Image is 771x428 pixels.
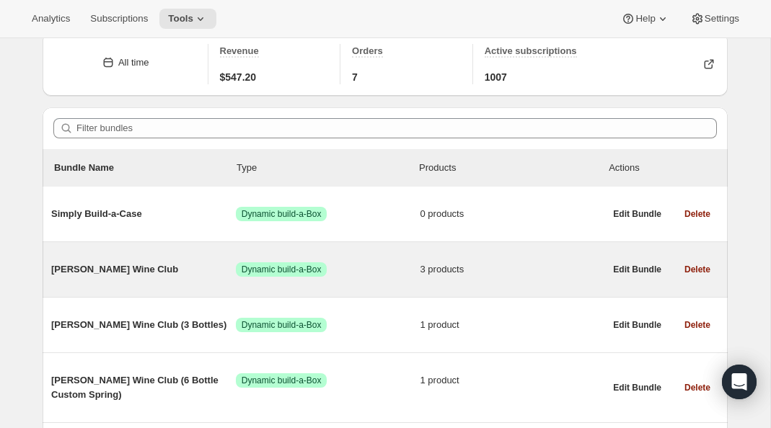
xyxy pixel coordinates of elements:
span: Delete [684,264,710,275]
button: Edit Bundle [604,315,670,335]
button: Settings [682,9,748,29]
span: Dynamic build-a-Box [242,264,322,275]
span: Revenue [220,45,259,56]
span: Analytics [32,13,70,24]
button: Tools [159,9,216,29]
div: All time [118,55,149,70]
span: $547.20 [220,70,257,84]
button: Subscriptions [81,9,157,29]
span: [PERSON_NAME] Wine Club (6 Bottle Custom Spring) [51,373,236,402]
div: Actions [609,161,716,175]
button: Analytics [23,9,79,29]
button: Delete [676,315,719,335]
span: Dynamic build-a-Box [242,319,322,331]
span: Tools [168,13,193,24]
button: Edit Bundle [604,378,670,398]
span: 1007 [485,70,507,84]
span: 1 product [420,373,605,388]
span: Edit Bundle [613,382,661,393]
button: Delete [676,204,719,224]
div: Type [237,161,419,175]
span: Edit Bundle [613,208,661,220]
span: Help [635,13,655,24]
span: Delete [684,382,710,393]
span: Dynamic build-a-Box [242,208,322,220]
span: Settings [705,13,739,24]
span: [PERSON_NAME] Wine Club (3 Bottles) [51,318,236,332]
div: Products [419,161,602,175]
span: 0 products [420,207,605,221]
span: Delete [684,208,710,220]
span: 1 product [420,318,605,332]
span: Simply Build-a-Case [51,207,236,221]
span: Edit Bundle [613,319,661,331]
button: Help [612,9,678,29]
span: Subscriptions [90,13,148,24]
div: Open Intercom Messenger [722,365,757,399]
span: Orders [352,45,383,56]
span: Edit Bundle [613,264,661,275]
button: Edit Bundle [604,259,670,280]
span: Active subscriptions [485,45,577,56]
span: 7 [352,70,358,84]
span: Dynamic build-a-Box [242,375,322,386]
p: Bundle Name [54,161,237,175]
span: Delete [684,319,710,331]
button: Edit Bundle [604,204,670,224]
button: Delete [676,259,719,280]
input: Filter bundles [76,118,717,138]
span: [PERSON_NAME] Wine Club [51,262,236,277]
button: Delete [676,378,719,398]
span: 3 products [420,262,605,277]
